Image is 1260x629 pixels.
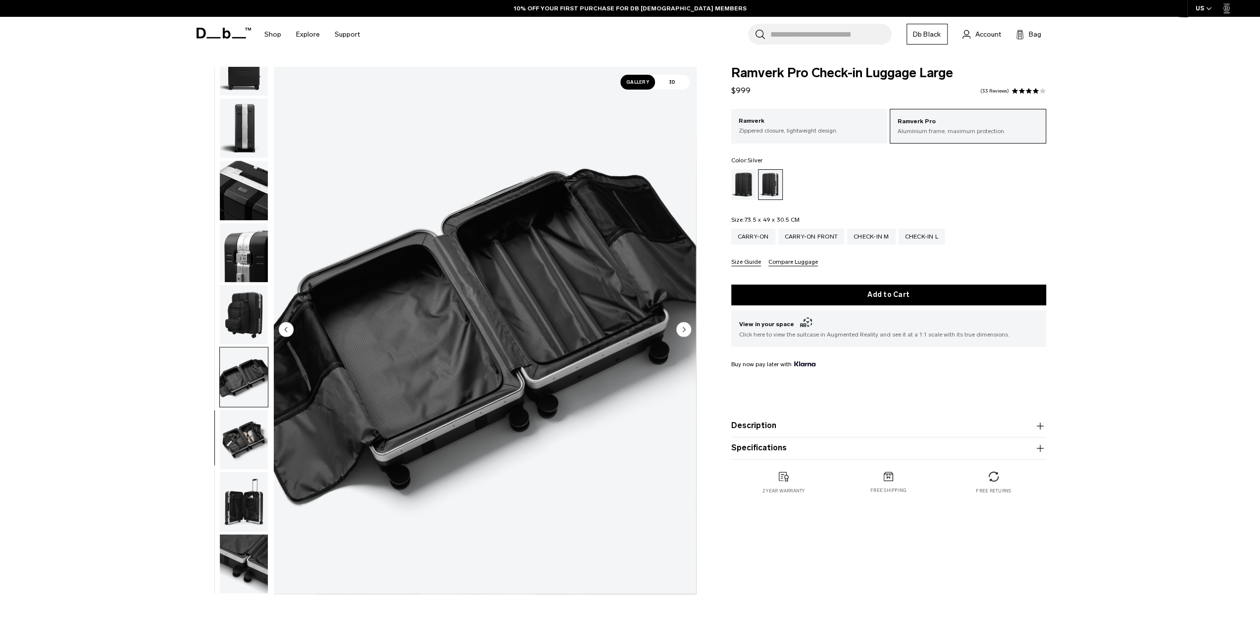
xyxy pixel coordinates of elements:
[762,487,805,494] p: 2 year warranty
[980,89,1009,94] a: 33 reviews
[731,109,888,143] a: Ramverk Zippered closure, lightweight design.
[220,98,268,158] img: Ramverk Pro Check-in Luggage Large Silver
[731,86,751,95] span: $999
[220,161,268,220] img: Ramverk Pro Check-in Luggage Large Silver
[739,318,1038,330] span: View in your space
[739,330,1038,339] span: Click here to view the suitcase in Augmented Reality and see it at a 1:1 scale with its true dime...
[731,442,1046,454] button: Specifications
[1029,29,1041,40] span: Bag
[296,17,320,52] a: Explore
[898,117,1038,127] p: Ramverk Pro
[739,116,880,126] p: Ramverk
[962,28,1001,40] a: Account
[514,4,747,13] a: 10% OFF YOUR FIRST PURCHASE FOR DB [DEMOGRAPHIC_DATA] MEMBERS
[274,67,696,594] img: Ramverk Pro Check-in Luggage Large Silver
[655,75,690,90] span: 3D
[219,472,268,532] button: Ramverk Pro Check-in Luggage Large Silver
[220,285,268,344] img: Ramverk Pro Check-in Luggage Large Silver
[219,160,268,221] button: Ramverk Pro Check-in Luggage Large Silver
[768,259,818,266] button: Compare Luggage
[264,17,281,52] a: Shop
[676,322,691,339] button: Next slide
[220,223,268,283] img: Ramverk Pro Check-in Luggage Large Silver
[794,361,815,366] img: {"height" => 20, "alt" => "Klarna"}
[219,98,268,158] button: Ramverk Pro Check-in Luggage Large Silver
[274,67,696,594] li: 9 / 12
[898,127,1038,136] p: Aluminium frame, maximum protection.
[220,347,268,407] img: Ramverk Pro Check-in Luggage Large Silver
[907,24,948,45] a: Db Black
[731,420,1046,432] button: Description
[731,67,1046,80] span: Ramverk Pro Check-in Luggage Large
[1016,28,1041,40] button: Bag
[976,487,1011,494] p: Free returns
[731,285,1046,305] button: Add to Cart
[219,409,268,470] button: Ramverk Pro Check-in Luggage Large Silver
[731,217,800,223] legend: Size:
[220,472,268,532] img: Ramverk Pro Check-in Luggage Large Silver
[731,259,761,266] button: Size Guide
[219,534,268,594] button: Ramverk Pro Check-in Luggage Large Silver
[870,487,907,494] p: Free shipping
[220,534,268,594] img: Ramverk Pro Check-in Luggage Large Silver
[220,410,268,469] img: Ramverk Pro Check-in Luggage Large Silver
[731,229,775,244] a: Carry-on
[745,216,800,223] span: 73.5 x 49 x 30.5 CM
[899,229,945,244] a: Check-in L
[620,75,655,90] span: Gallery
[731,169,756,200] a: Black Out
[335,17,360,52] a: Support
[847,229,896,244] a: Check-in M
[219,285,268,345] button: Ramverk Pro Check-in Luggage Large Silver
[731,157,763,163] legend: Color:
[219,223,268,283] button: Ramverk Pro Check-in Luggage Large Silver
[731,310,1046,347] button: View in your space Click here to view the suitcase in Augmented Reality and see it at a 1:1 scale...
[758,169,783,200] a: Silver
[219,347,268,407] button: Ramverk Pro Check-in Luggage Large Silver
[739,126,880,135] p: Zippered closure, lightweight design.
[778,229,845,244] a: Carry-on Front
[279,322,294,339] button: Previous slide
[975,29,1001,40] span: Account
[731,360,815,369] span: Buy now pay later with
[748,157,763,164] span: Silver
[257,17,367,52] nav: Main Navigation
